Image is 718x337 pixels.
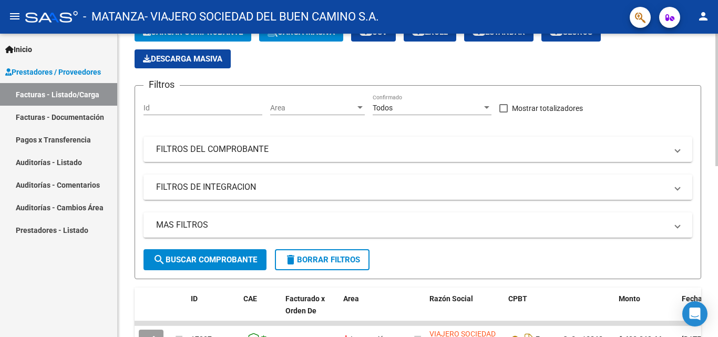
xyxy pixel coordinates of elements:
[339,288,410,334] datatable-header-cell: Area
[275,249,370,270] button: Borrar Filtros
[8,10,21,23] mat-icon: menu
[191,294,198,303] span: ID
[508,294,527,303] span: CPBT
[145,5,379,28] span: - VIAJERO SOCIEDAD DEL BUEN CAMINO S.A.
[429,294,473,303] span: Razón Social
[373,104,393,112] span: Todos
[239,288,281,334] datatable-header-cell: CAE
[343,294,359,303] span: Area
[285,294,325,315] span: Facturado x Orden De
[156,144,667,155] mat-panel-title: FILTROS DEL COMPROBANTE
[153,253,166,266] mat-icon: search
[135,49,231,68] app-download-masive: Descarga masiva de comprobantes (adjuntos)
[270,104,355,113] span: Area
[143,137,692,162] mat-expansion-panel-header: FILTROS DEL COMPROBANTE
[83,5,145,28] span: - MATANZA
[143,54,222,64] span: Descarga Masiva
[153,255,257,264] span: Buscar Comprobante
[5,44,32,55] span: Inicio
[512,102,583,115] span: Mostrar totalizadores
[425,288,504,334] datatable-header-cell: Razón Social
[135,49,231,68] button: Descarga Masiva
[682,301,707,326] div: Open Intercom Messenger
[187,288,239,334] datatable-header-cell: ID
[156,219,667,231] mat-panel-title: MAS FILTROS
[619,294,640,303] span: Monto
[284,253,297,266] mat-icon: delete
[614,288,678,334] datatable-header-cell: Monto
[473,27,525,37] span: Estandar
[143,212,692,238] mat-expansion-panel-header: MAS FILTROS
[156,181,667,193] mat-panel-title: FILTROS DE INTEGRACION
[5,66,101,78] span: Prestadores / Proveedores
[284,255,360,264] span: Borrar Filtros
[243,294,257,303] span: CAE
[143,77,180,92] h3: Filtros
[550,27,592,37] span: Gecros
[281,288,339,334] datatable-header-cell: Facturado x Orden De
[412,27,448,37] span: EXCEL
[143,175,692,200] mat-expansion-panel-header: FILTROS DE INTEGRACION
[143,249,266,270] button: Buscar Comprobante
[697,10,710,23] mat-icon: person
[360,27,387,37] span: CSV
[504,288,614,334] datatable-header-cell: CPBT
